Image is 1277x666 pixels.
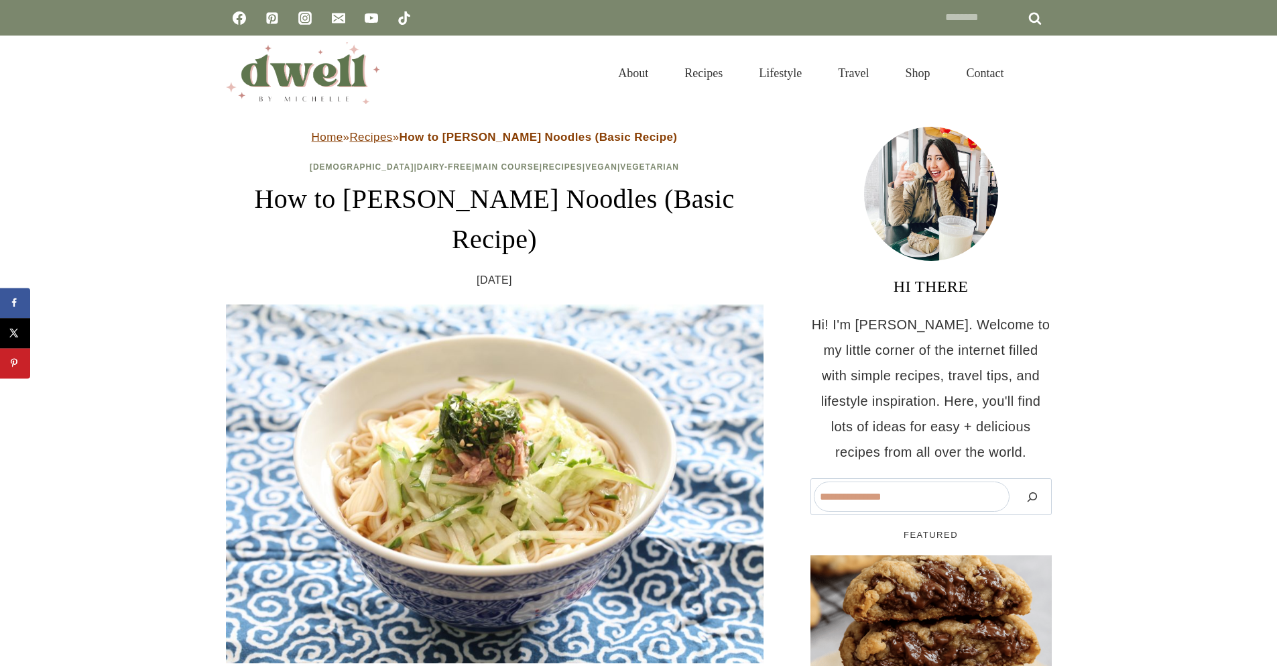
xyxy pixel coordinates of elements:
h1: How to [PERSON_NAME] Noodles (Basic Recipe) [226,179,764,260]
a: [DEMOGRAPHIC_DATA] [310,162,414,172]
a: About [600,50,666,97]
a: Travel [820,50,887,97]
a: Dairy-Free [417,162,472,172]
span: » » [312,131,678,144]
a: Pinterest [259,5,286,32]
a: Recipes [666,50,741,97]
a: Vegetarian [620,162,679,172]
a: Facebook [226,5,253,32]
a: TikTok [391,5,418,32]
a: Email [325,5,352,32]
img: somen noodles with cucumbers, shoyu sauce, seaweed [226,304,764,663]
a: Instagram [292,5,318,32]
nav: Primary Navigation [600,50,1022,97]
button: View Search Form [1029,62,1052,85]
a: YouTube [358,5,385,32]
span: | | | | | [310,162,679,172]
a: Lifestyle [741,50,820,97]
button: Search [1016,482,1048,512]
p: Hi! I'm [PERSON_NAME]. Welcome to my little corner of the internet filled with simple recipes, tr... [810,312,1052,465]
a: Recipes [349,131,392,144]
a: Vegan [585,162,617,172]
h5: FEATURED [810,529,1052,542]
a: Shop [887,50,948,97]
h3: HI THERE [810,274,1052,298]
a: Recipes [542,162,583,172]
img: DWELL by michelle [226,42,380,104]
a: Contact [949,50,1022,97]
strong: How to [PERSON_NAME] Noodles (Basic Recipe) [400,131,678,144]
a: Home [312,131,343,144]
time: [DATE] [477,270,512,290]
a: Main Course [475,162,539,172]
